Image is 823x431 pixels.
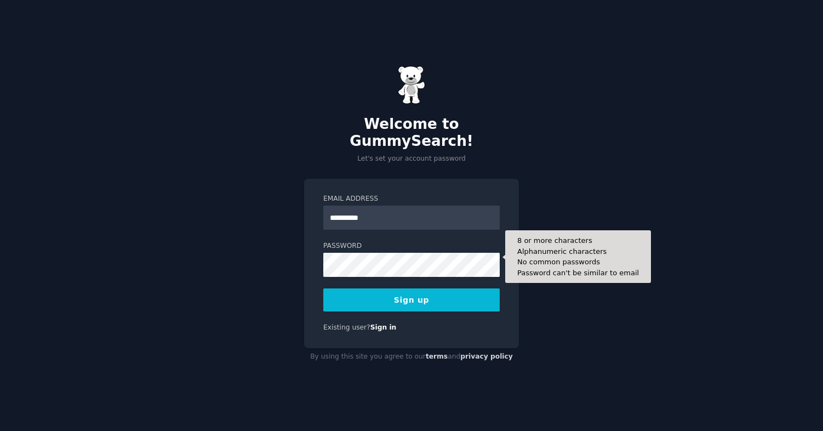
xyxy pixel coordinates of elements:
[426,353,448,360] a: terms
[323,241,500,251] label: Password
[323,324,370,331] span: Existing user?
[323,194,500,204] label: Email Address
[370,324,397,331] a: Sign in
[323,288,500,311] button: Sign up
[304,116,519,150] h2: Welcome to GummySearch!
[460,353,513,360] a: privacy policy
[398,66,425,104] img: Gummy Bear
[304,154,519,164] p: Let's set your account password
[304,348,519,366] div: By using this site you agree to our and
